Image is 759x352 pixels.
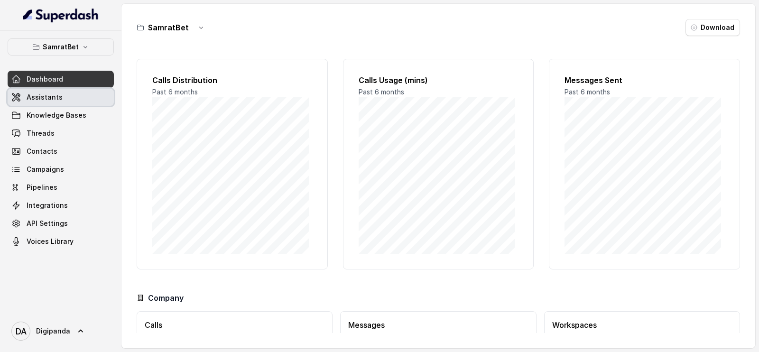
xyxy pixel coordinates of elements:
[148,22,189,33] h3: SamratBet
[8,143,114,160] a: Contacts
[27,74,63,84] span: Dashboard
[8,179,114,196] a: Pipelines
[8,107,114,124] a: Knowledge Bases
[23,8,99,23] img: light.svg
[152,74,312,86] h2: Calls Distribution
[27,201,68,210] span: Integrations
[348,319,528,331] h3: Messages
[8,197,114,214] a: Integrations
[152,88,198,96] span: Past 6 months
[8,38,114,56] button: SamratBet
[359,88,404,96] span: Past 6 months
[552,319,732,331] h3: Workspaces
[8,89,114,106] a: Assistants
[565,74,724,86] h2: Messages Sent
[27,111,86,120] span: Knowledge Bases
[8,71,114,88] a: Dashboard
[27,237,74,246] span: Voices Library
[8,125,114,142] a: Threads
[43,41,79,53] p: SamratBet
[359,74,518,86] h2: Calls Usage (mins)
[565,88,610,96] span: Past 6 months
[36,326,70,336] span: Digipanda
[27,129,55,138] span: Threads
[145,319,324,331] h3: Calls
[148,292,184,304] h3: Company
[8,161,114,178] a: Campaigns
[27,147,57,156] span: Contacts
[8,318,114,344] a: Digipanda
[8,233,114,250] a: Voices Library
[27,183,57,192] span: Pipelines
[8,215,114,232] a: API Settings
[16,326,27,336] text: DA
[27,219,68,228] span: API Settings
[685,19,740,36] button: Download
[27,165,64,174] span: Campaigns
[27,93,63,102] span: Assistants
